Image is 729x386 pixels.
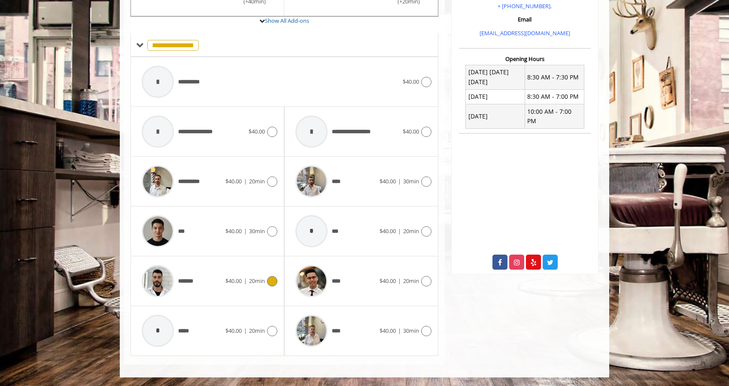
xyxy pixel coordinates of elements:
[225,277,242,285] span: $40.00
[225,327,242,334] span: $40.00
[244,327,247,334] span: |
[225,177,242,185] span: $40.00
[398,177,401,185] span: |
[225,227,242,235] span: $40.00
[403,78,419,85] span: $40.00
[466,65,525,89] td: [DATE] [DATE] [DATE]
[249,327,265,334] span: 20min
[398,277,401,285] span: |
[403,227,419,235] span: 20min
[249,227,265,235] span: 30min
[480,29,570,37] a: [EMAIL_ADDRESS][DOMAIN_NAME]
[249,128,265,135] span: $40.00
[459,56,591,62] h3: Opening Hours
[403,177,419,185] span: 30min
[380,277,396,285] span: $40.00
[244,227,247,235] span: |
[466,104,525,129] td: [DATE]
[249,277,265,285] span: 20min
[265,17,309,24] a: Show All Add-ons
[398,327,401,334] span: |
[403,128,419,135] span: $40.00
[244,277,247,285] span: |
[525,89,584,104] td: 8:30 AM - 7:00 PM
[525,104,584,129] td: 10:00 AM - 7:00 PM
[249,177,265,185] span: 20min
[498,2,552,10] a: + [PHONE_NUMBER].
[461,16,589,22] h3: Email
[244,177,247,185] span: |
[380,177,396,185] span: $40.00
[380,227,396,235] span: $40.00
[380,327,396,334] span: $40.00
[398,227,401,235] span: |
[525,65,584,89] td: 8:30 AM - 7:30 PM
[466,89,525,104] td: [DATE]
[403,327,419,334] span: 30min
[403,277,419,285] span: 20min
